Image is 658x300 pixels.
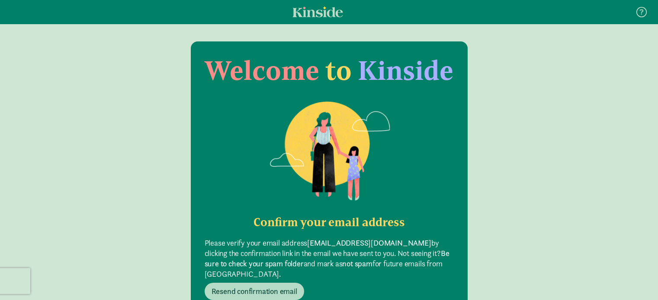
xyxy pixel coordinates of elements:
[205,54,319,87] span: Welcome
[307,238,431,248] b: [EMAIL_ADDRESS][DOMAIN_NAME]
[292,6,343,17] a: Kinside
[212,286,297,297] span: Resend confirmation email
[205,215,454,229] h2: Confirm your email address
[205,248,449,268] b: Be sure to check your spam folder
[342,259,372,268] b: not spam
[358,54,453,87] span: Kinside
[205,238,454,279] p: Please verify your email address by clicking the confirmation link in the email we have sent to y...
[325,54,352,87] span: to
[205,283,304,300] button: Resend confirmation email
